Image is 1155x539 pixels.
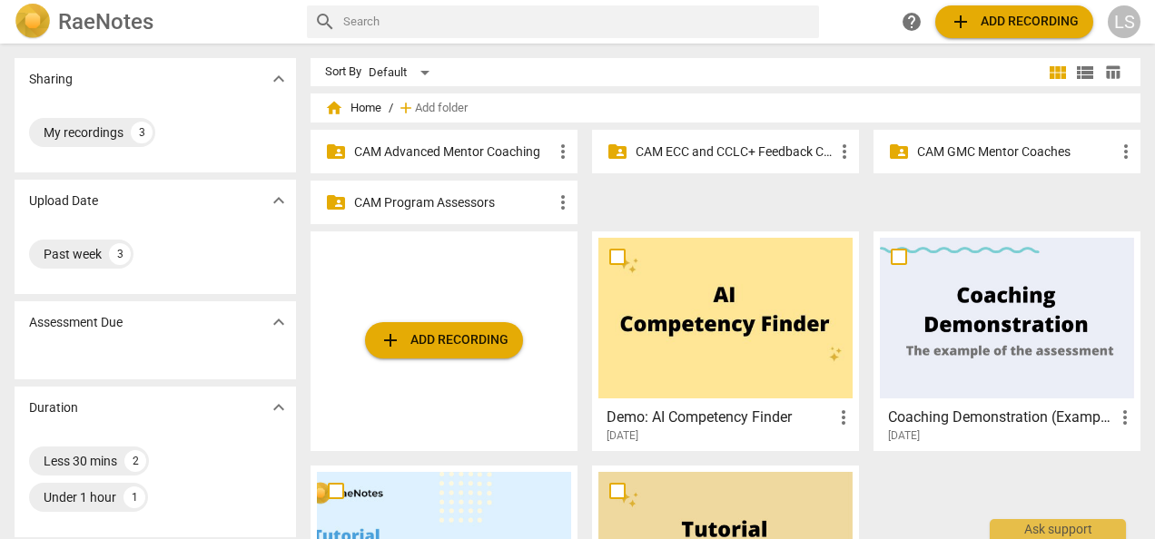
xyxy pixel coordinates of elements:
[29,191,98,211] p: Upload Date
[369,58,436,87] div: Default
[265,309,292,336] button: Show more
[109,243,131,265] div: 3
[607,428,638,444] span: [DATE]
[268,311,290,333] span: expand_more
[265,187,292,214] button: Show more
[888,428,920,444] span: [DATE]
[44,245,102,263] div: Past week
[888,407,1114,428] h3: Coaching Demonstration (Example)
[1071,59,1099,86] button: List view
[325,99,381,117] span: Home
[552,141,574,162] span: more_vert
[44,488,116,506] div: Under 1 hour
[1108,5,1140,38] button: LS
[58,9,153,34] h2: RaeNotes
[325,99,343,117] span: home
[265,394,292,421] button: Show more
[552,191,574,213] span: more_vert
[598,238,853,443] a: Demo: AI Competency Finder[DATE]
[1047,62,1069,83] span: view_module
[1104,64,1121,81] span: table_chart
[1074,62,1096,83] span: view_list
[268,397,290,418] span: expand_more
[325,65,361,79] div: Sort By
[415,102,468,115] span: Add folder
[397,99,415,117] span: add
[131,122,153,143] div: 3
[29,70,73,89] p: Sharing
[325,141,347,162] span: folder_shared
[607,141,628,162] span: folder_shared
[343,7,812,36] input: Search
[1115,141,1137,162] span: more_vert
[268,190,290,211] span: expand_more
[380,329,508,351] span: Add recording
[44,452,117,470] div: Less 30 mins
[990,519,1126,539] div: Ask support
[607,407,833,428] h3: Demo: AI Competency Finder
[265,65,292,93] button: Show more
[950,11,972,33] span: add
[325,191,347,213] span: folder_shared
[314,11,336,33] span: search
[888,141,910,162] span: folder_shared
[354,142,552,162] p: CAM Advanced Mentor Coaching
[1114,407,1136,428] span: more_vert
[29,313,123,332] p: Assessment Due
[29,398,78,417] p: Duration
[895,5,928,38] a: Help
[834,141,855,162] span: more_vert
[950,11,1079,33] span: Add recording
[833,407,854,428] span: more_vert
[44,123,123,142] div: My recordings
[365,322,523,358] button: Upload
[880,238,1134,443] a: Coaching Demonstration (Example)[DATE]
[1044,59,1071,86] button: Tile view
[935,5,1093,38] button: Upload
[123,486,145,508] div: 1
[901,11,923,33] span: help
[380,329,401,351] span: add
[1099,59,1126,86] button: Table view
[124,450,146,472] div: 2
[917,142,1115,162] p: CAM GMC Mentor Coaches
[15,4,292,40] a: LogoRaeNotes
[15,4,51,40] img: Logo
[389,102,393,115] span: /
[636,142,834,162] p: CAM ECC and CCLC+ Feedback Coaches
[268,68,290,90] span: expand_more
[354,193,552,212] p: CAM Program Assessors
